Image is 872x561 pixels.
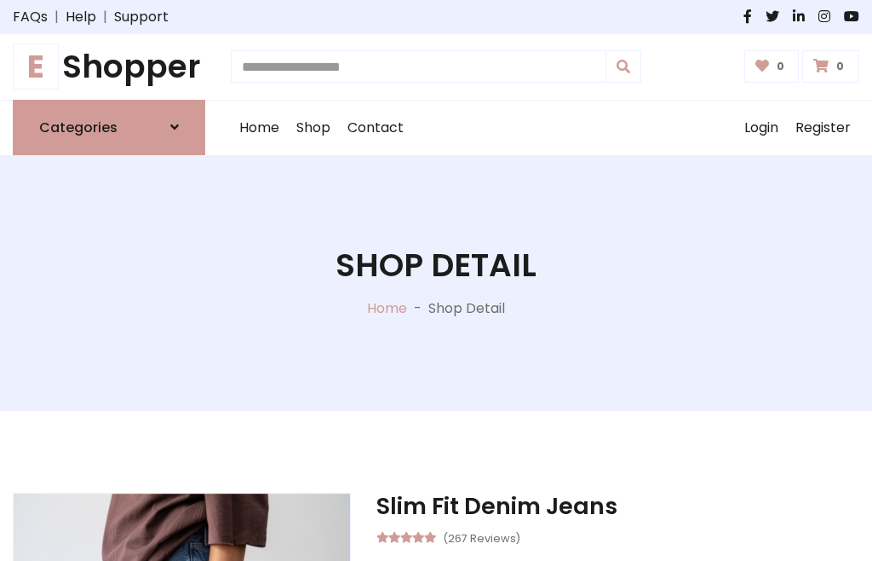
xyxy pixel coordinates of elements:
[787,101,859,155] a: Register
[48,7,66,27] span: |
[407,298,428,319] p: -
[114,7,169,27] a: Support
[736,101,787,155] a: Login
[772,59,789,74] span: 0
[832,59,848,74] span: 0
[428,298,505,319] p: Shop Detail
[288,101,339,155] a: Shop
[96,7,114,27] span: |
[443,527,520,547] small: (267 Reviews)
[13,7,48,27] a: FAQs
[802,50,859,83] a: 0
[66,7,96,27] a: Help
[13,43,59,90] span: E
[13,48,205,86] a: EShopper
[231,101,288,155] a: Home
[339,101,412,155] a: Contact
[39,119,118,136] h6: Categories
[744,50,800,83] a: 0
[367,298,407,318] a: Home
[13,100,205,155] a: Categories
[13,48,205,86] h1: Shopper
[336,246,536,285] h1: Shop Detail
[376,493,859,520] h3: Slim Fit Denim Jeans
